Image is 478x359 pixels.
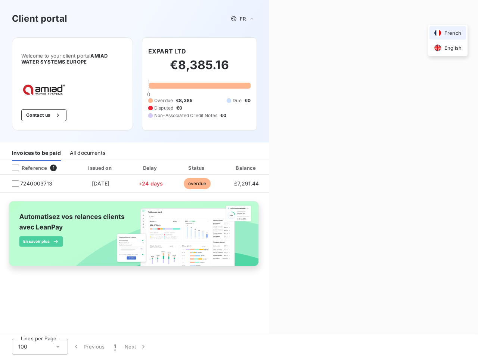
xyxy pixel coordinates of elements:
span: Non-Associated Credit Notes [154,112,217,119]
button: 1 [109,339,120,355]
h2: €8,385.16 [148,58,251,80]
h3: Client portal [12,12,67,25]
span: €0 [245,97,251,104]
div: Reference [6,165,47,171]
button: Previous [68,339,109,355]
span: 1 [50,165,57,171]
span: 7240003713 [20,180,53,187]
span: 0 [147,91,150,97]
span: Overdue [154,97,173,104]
div: Invoices to be paid [12,145,61,161]
span: €0 [176,105,182,111]
div: Balance [222,164,271,172]
span: [DATE] [92,180,109,187]
img: Company logo [21,83,69,97]
span: Disputed [154,105,173,111]
img: banner [3,197,266,277]
h6: EXPART LTD [148,47,186,56]
span: FR [240,16,246,22]
div: Issued on [75,164,126,172]
span: AMIAD WATER SYSTEMS EUROPE [21,53,108,65]
button: Next [120,339,152,355]
div: Status [175,164,219,172]
div: All documents [70,145,105,161]
span: €8,385 [176,97,192,104]
span: +24 days [139,180,163,187]
span: Due [233,97,241,104]
span: €0 [220,112,226,119]
div: Delay [130,164,172,172]
span: 1 [114,343,116,350]
button: Contact us [21,109,66,121]
span: Welcome to your client portal [21,53,124,65]
span: 100 [18,343,27,350]
span: £7,291.44 [234,180,259,187]
span: overdue [184,178,211,189]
